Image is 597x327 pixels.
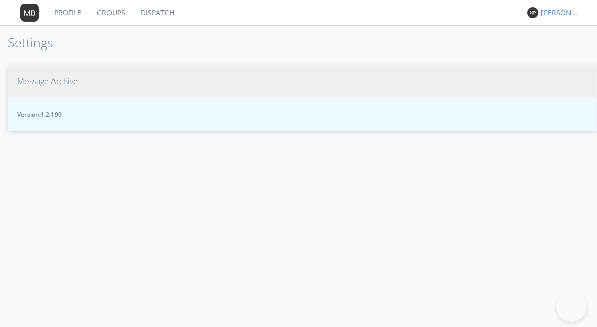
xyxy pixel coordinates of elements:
img: 373638.png [527,7,538,18]
iframe: Toggle Customer Support [556,291,587,322]
button: Message Archive [8,65,597,98]
span: Version: 1.2.199 [17,110,587,119]
button: Version:1.2.199 [8,98,597,131]
img: 373638.png [20,4,39,22]
span: Message Archive [17,76,78,87]
div: [PERSON_NAME] * [541,8,579,18]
